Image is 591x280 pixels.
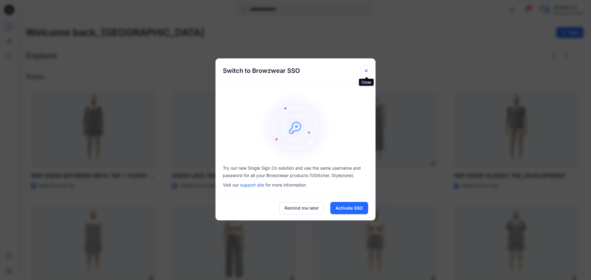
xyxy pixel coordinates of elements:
[330,202,368,214] button: Activate SSO
[223,164,368,179] p: Try our new Single Sign On solution and use the same username and password for all your Browzwear...
[240,182,264,187] a: support site
[259,91,332,164] img: onboarding-sz2.46497b1a466840e1406823e529e1e164.svg
[215,58,307,83] h5: Switch to Browzwear SSO
[361,65,372,76] button: Close
[223,182,368,188] p: Visit our for more information
[279,202,324,214] button: Remind me later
